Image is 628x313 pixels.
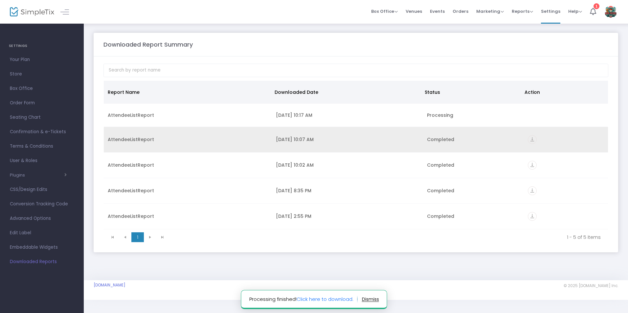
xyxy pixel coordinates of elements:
[521,81,604,104] th: Action
[427,112,520,118] div: Processing
[528,135,604,144] div: https://go.SimpleTix.com/migiq
[10,229,74,237] span: Edit Label
[427,136,520,143] div: Completed
[528,163,537,169] a: vertical_align_bottom
[564,283,618,288] span: © 2025 [DOMAIN_NAME] Inc.
[10,185,74,194] span: CSS/Design Edits
[362,294,379,304] button: dismiss
[104,81,608,229] div: Data table
[10,258,74,266] span: Downloaded Reports
[476,8,504,14] span: Marketing
[427,162,520,168] div: Completed
[512,8,533,14] span: Reports
[271,81,421,104] th: Downloaded Date
[10,200,74,208] span: Conversion Tracking Code
[528,135,537,144] i: vertical_align_bottom
[108,136,268,143] div: AttendeeListReport
[103,40,193,49] m-panel-title: Downloaded Report Summary
[108,112,268,118] div: AttendeeListReport
[276,187,419,194] div: 8/29/2025 8:35 PM
[103,64,608,77] input: Search by report name
[108,162,268,168] div: AttendeeListReport
[276,213,419,219] div: 8/14/2025 2:55 PM
[528,188,537,195] a: vertical_align_bottom
[427,213,520,219] div: Completed
[10,99,74,107] span: Order Form
[427,187,520,194] div: Completed
[108,213,268,219] div: AttendeeListReport
[10,113,74,122] span: Seating Chart
[10,55,74,64] span: Your Plan
[568,8,582,14] span: Help
[276,162,419,168] div: 9/8/2025 10:02 AM
[528,214,537,220] a: vertical_align_bottom
[453,3,468,20] span: Orders
[108,187,268,194] div: AttendeeListReport
[131,232,144,242] span: Page 1
[406,3,422,20] span: Venues
[528,161,604,170] div: https://go.SimpleTix.com/scl32
[94,282,125,288] a: [DOMAIN_NAME]
[421,81,521,104] th: Status
[594,3,599,9] div: 1
[10,142,74,151] span: Terms & Conditions
[528,212,604,221] div: https://go.SimpleTix.com/mdbix
[528,186,537,195] i: vertical_align_bottom
[104,81,271,104] th: Report Name
[173,234,601,240] kendo-pager-info: 1 - 5 of 5 items
[528,137,537,144] a: vertical_align_bottom
[10,156,74,165] span: User & Roles
[276,136,419,143] div: 9/18/2025 10:07 AM
[249,296,358,303] span: Processing finished!
[430,3,445,20] span: Events
[528,186,604,195] div: https://go.SimpleTix.com/ybmv2
[10,173,67,178] button: Plugins
[541,3,560,20] span: Settings
[528,212,537,221] i: vertical_align_bottom
[371,8,398,14] span: Box Office
[10,70,74,78] span: Store
[297,296,353,303] a: Click here to download.
[10,243,74,252] span: Embeddable Widgets
[276,112,419,118] div: 9/18/2025 10:17 AM
[10,128,74,136] span: Confirmation & e-Tickets
[10,214,74,223] span: Advanced Options
[9,39,75,52] h4: SETTINGS
[10,84,74,93] span: Box Office
[528,161,537,170] i: vertical_align_bottom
